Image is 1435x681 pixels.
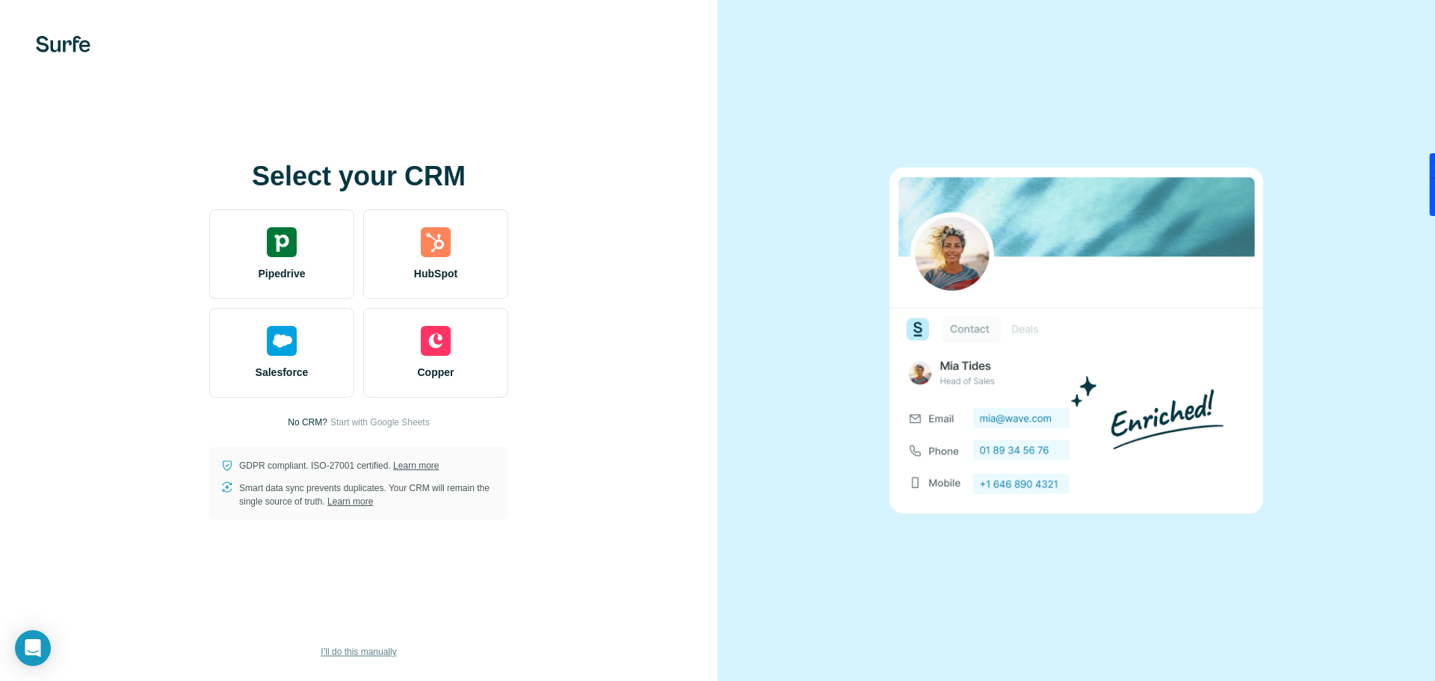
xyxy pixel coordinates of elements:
a: Learn more [393,460,439,471]
span: HubSpot [414,266,457,281]
img: copper's logo [421,326,451,356]
p: Smart data sync prevents duplicates. Your CRM will remain the single source of truth. [239,481,496,508]
p: GDPR compliant. ISO-27001 certified. [239,459,439,472]
span: Copper [418,365,454,380]
img: Surfe's logo [36,36,90,52]
img: salesforce's logo [267,326,297,356]
button: Start with Google Sheets [330,416,430,429]
span: Salesforce [256,365,309,380]
p: No CRM? [288,416,327,429]
img: none image [889,167,1263,514]
span: Pipedrive [258,266,305,281]
button: I’ll do this manually [310,641,407,663]
img: hubspot's logo [421,227,451,257]
h1: Select your CRM [209,161,508,191]
a: Learn more [327,496,373,507]
img: pipedrive's logo [267,227,297,257]
div: Open Intercom Messenger [15,630,51,666]
span: I’ll do this manually [321,645,396,659]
